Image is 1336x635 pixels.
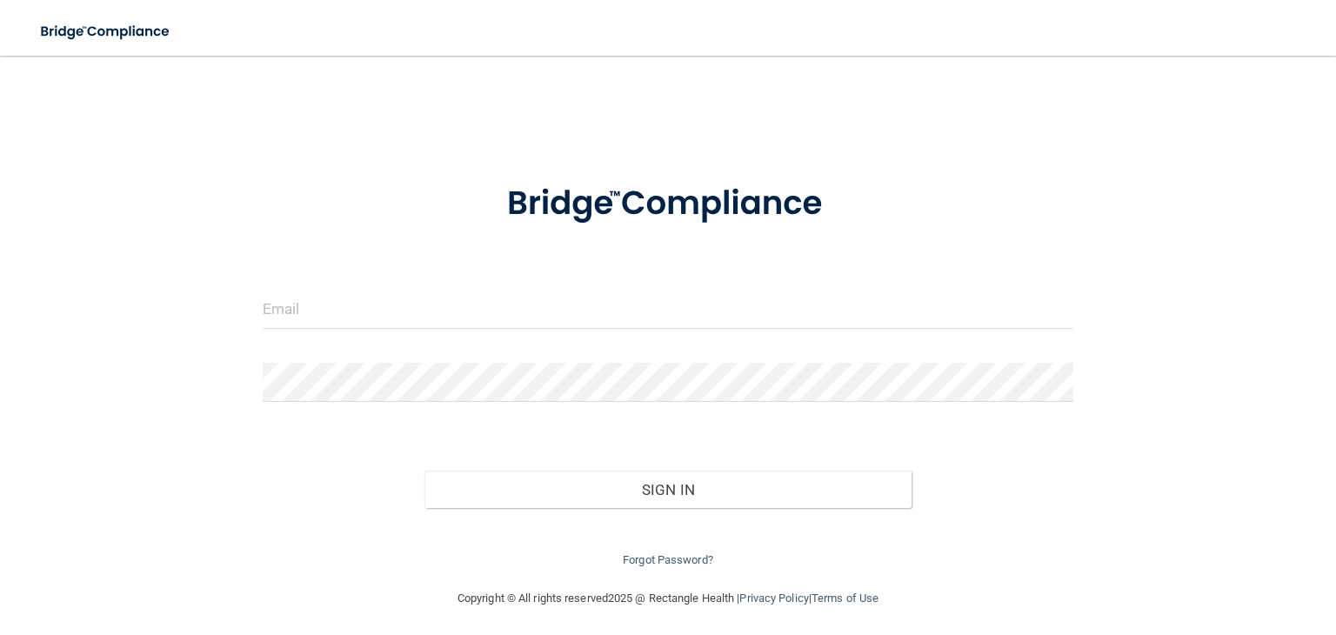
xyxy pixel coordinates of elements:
input: Email [263,290,1073,329]
img: bridge_compliance_login_screen.278c3ca4.svg [472,160,865,248]
div: Copyright © All rights reserved 2025 @ Rectangle Health | | [351,571,985,626]
button: Sign In [424,471,911,509]
a: Terms of Use [812,592,878,605]
img: bridge_compliance_login_screen.278c3ca4.svg [26,14,186,50]
a: Privacy Policy [739,592,808,605]
a: Forgot Password? [623,553,713,566]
